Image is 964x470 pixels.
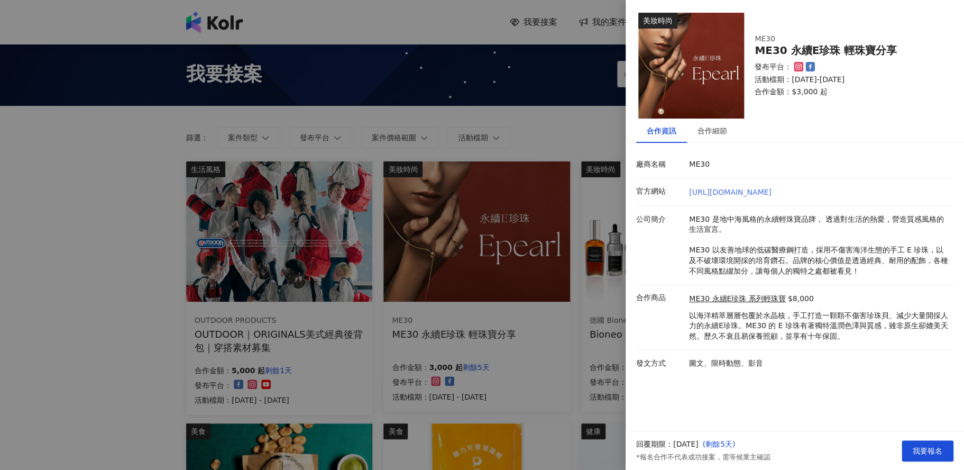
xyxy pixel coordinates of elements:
a: ME30 永續E珍珠 系列輕珠寶 [689,294,786,304]
p: ME30 [689,159,948,170]
div: ME30 永續E珍珠 輕珠寶分享 [755,44,941,57]
div: 合作資訊 [647,125,676,137]
p: 官方網站 [636,186,684,197]
p: ME30 是地中海風格的永續輕珠寶品牌， 透過對生活的熱愛，營造質感風格的生活宣言。 ME30 以友善地球的低碳醫療鋼打造，採用不傷害海洋生態的手工 E 珍珠，以及不破壞環境開採的培育鑽石。品牌... [689,214,948,277]
p: 合作金額： $3,000 起 [755,87,941,97]
p: 以海洋精萃層層包覆於水晶核，手工打造一顆顆不傷害珍珠貝、減少大量開採人力的永續E珍珠。ME30 的 E 珍珠有著獨特溫潤色澤與質感，雖非原生卻媲美天然。歷久不衰且易保養照顧，並享有十年保固。 [689,311,948,342]
p: 發文方式 [636,358,684,369]
p: 回覆期限：[DATE] [636,439,698,450]
div: 美妝時尚 [638,13,677,29]
p: 公司簡介 [636,214,684,225]
p: 圖文、限時動態、影音 [689,358,948,369]
p: ( 剩餘5天 ) [702,439,770,450]
p: *報名合作不代表成功接案，需等候業主確認 [636,453,770,462]
p: $8,000 [788,294,814,304]
span: 我要報名 [913,447,942,455]
div: 合作細節 [697,125,727,137]
button: 我要報名 [902,440,953,462]
a: [URL][DOMAIN_NAME] [689,188,772,196]
p: 廠商名稱 [636,159,684,170]
img: ME30 永續E珍珠 系列輕珠寶 [638,13,744,119]
p: 合作商品 [636,293,684,303]
p: 活動檔期：[DATE]-[DATE] [755,75,941,85]
div: ME30 [755,34,924,44]
p: 發布平台： [755,62,792,73]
